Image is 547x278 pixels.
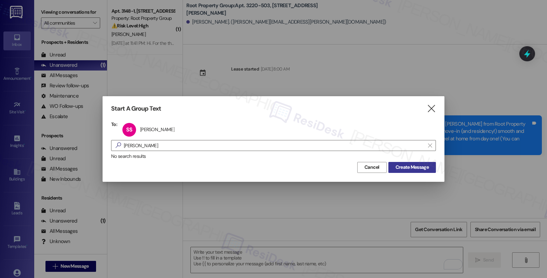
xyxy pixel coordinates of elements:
[113,142,124,149] i: 
[388,162,436,173] button: Create Message
[427,105,436,112] i: 
[124,141,425,150] input: Search for any contact or apartment
[428,143,432,148] i: 
[126,126,132,133] span: SS
[357,162,387,173] button: Cancel
[111,153,436,160] div: No search results
[364,164,379,171] span: Cancel
[140,126,174,132] div: [PERSON_NAME]
[396,164,429,171] span: Create Message
[111,121,117,127] h3: To:
[111,105,161,113] h3: Start A Group Text
[425,140,436,151] button: Clear text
